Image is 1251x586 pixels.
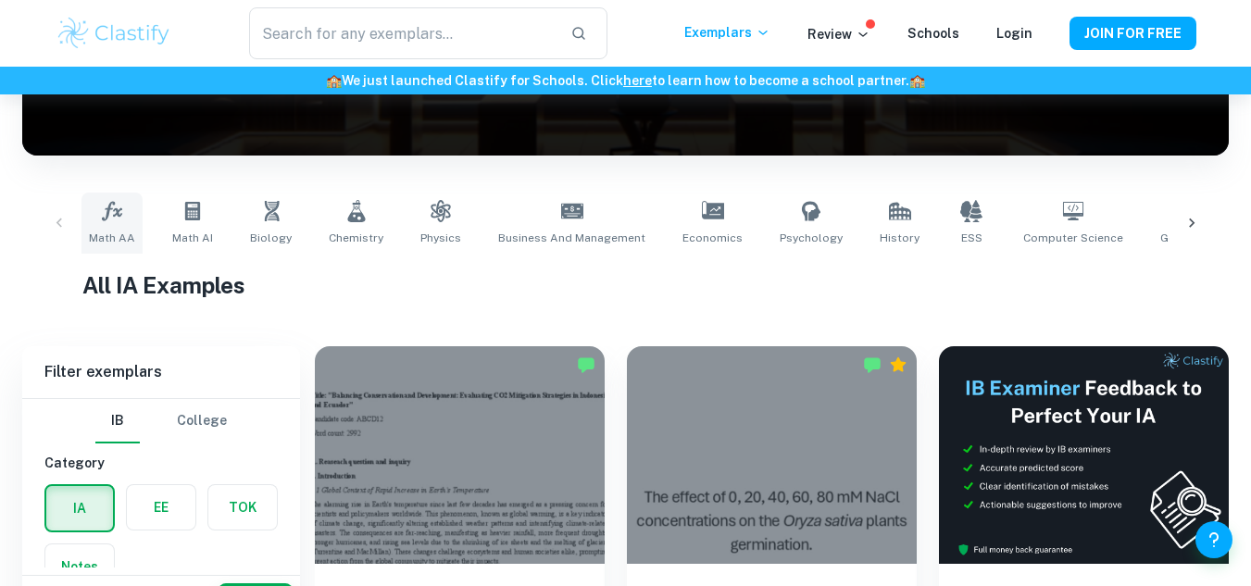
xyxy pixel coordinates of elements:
span: Geography [1160,230,1220,246]
button: College [177,399,227,443]
h6: Category [44,453,278,473]
button: EE [127,485,195,530]
p: Exemplars [684,22,770,43]
span: Economics [682,230,743,246]
span: 🏫 [326,73,342,88]
span: History [880,230,919,246]
span: Chemistry [329,230,383,246]
a: Login [996,26,1032,41]
span: ESS [961,230,982,246]
img: Thumbnail [939,346,1229,564]
h6: We just launched Clastify for Schools. Click to learn how to become a school partner. [4,70,1247,91]
div: Premium [889,355,907,374]
span: Business and Management [498,230,645,246]
span: Psychology [780,230,843,246]
span: Physics [420,230,461,246]
button: IB [95,399,140,443]
span: Math AI [172,230,213,246]
span: Computer Science [1023,230,1123,246]
h6: Filter exemplars [22,346,300,398]
a: Schools [907,26,959,41]
p: Review [807,24,870,44]
button: TOK [208,485,277,530]
a: here [623,73,652,88]
button: IA [46,486,113,530]
button: JOIN FOR FREE [1070,17,1196,50]
div: Filter type choice [95,399,227,443]
span: Math AA [89,230,135,246]
h1: All IA Examples [82,268,1169,302]
span: Biology [250,230,292,246]
span: 🏫 [909,73,925,88]
button: Help and Feedback [1195,521,1232,558]
img: Marked [577,355,595,374]
img: Clastify logo [56,15,173,52]
img: Marked [863,355,882,374]
input: Search for any exemplars... [249,7,555,59]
